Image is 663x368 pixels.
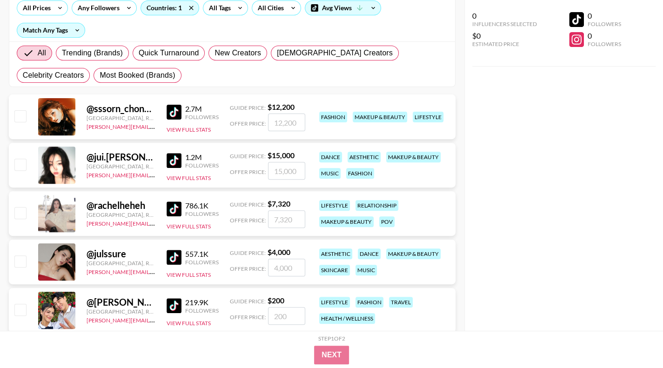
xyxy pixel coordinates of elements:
span: Offer Price: [230,265,266,272]
div: Followers [185,307,219,314]
div: skincare [319,265,350,275]
input: 12,200 [268,114,305,131]
div: @ rachelheheh [87,200,155,211]
div: 1.2M [185,153,219,162]
a: [PERSON_NAME][EMAIL_ADDRESS][DOMAIN_NAME] [87,218,224,227]
strong: $ 7,320 [268,199,290,208]
div: Followers [588,40,621,47]
span: Quick Turnaround [139,47,199,59]
a: [PERSON_NAME][EMAIL_ADDRESS][DOMAIN_NAME] [87,121,224,130]
div: aesthetic [319,248,352,259]
div: @ sssorn_chonnasorn [87,103,155,114]
span: Offer Price: [230,217,266,224]
div: [GEOGRAPHIC_DATA], Republic of [87,260,155,267]
div: fashion [355,297,383,308]
div: music [319,168,341,179]
img: TikTok [167,298,181,313]
span: [DEMOGRAPHIC_DATA] Creators [277,47,393,59]
span: Trending (Brands) [62,47,123,59]
div: dance [319,152,342,162]
input: 200 [268,307,305,325]
div: makeup & beauty [353,112,407,122]
span: Guide Price: [230,249,266,256]
div: Countries: 1 [141,1,199,15]
span: All [38,47,46,59]
div: lifestyle [413,112,443,122]
div: Influencers Selected [472,20,537,27]
div: 2.7M [185,104,219,114]
div: Followers [185,162,219,169]
a: [PERSON_NAME][EMAIL_ADDRESS][PERSON_NAME][DOMAIN_NAME] [87,170,268,179]
div: relationship [355,200,398,211]
div: All Prices [17,1,53,15]
div: 786.1K [185,201,219,210]
div: Followers [185,210,219,217]
div: Estimated Price [472,40,537,47]
div: Match Any Tags [17,23,85,37]
div: Followers [588,20,621,27]
div: pov [379,216,395,227]
span: Guide Price: [230,298,266,305]
img: TikTok [167,250,181,265]
input: 15,000 [268,162,305,180]
button: View Full Stats [167,271,211,278]
img: TikTok [167,105,181,120]
iframe: Drift Widget Chat Controller [616,321,652,357]
strong: $ 200 [268,296,284,305]
div: aesthetic [348,152,381,162]
button: View Full Stats [167,126,211,133]
div: 0 [588,31,621,40]
div: $0 [472,31,537,40]
div: [GEOGRAPHIC_DATA], Republic of [87,114,155,121]
span: Celebrity Creators [23,70,84,81]
a: [PERSON_NAME][EMAIL_ADDRESS][PERSON_NAME][DOMAIN_NAME] [87,315,268,324]
div: 219.9K [185,298,219,307]
button: View Full Stats [167,320,211,327]
div: All Cities [252,1,286,15]
div: dance [358,248,381,259]
span: Offer Price: [230,120,266,127]
strong: $ 12,200 [268,102,295,111]
div: @ jui.[PERSON_NAME] [87,151,155,163]
div: Followers [185,259,219,266]
div: [GEOGRAPHIC_DATA], Republic of [87,211,155,218]
div: travel [389,297,413,308]
div: @ [PERSON_NAME].and.[PERSON_NAME] [87,296,155,308]
div: makeup & beauty [386,152,441,162]
input: 7,320 [268,210,305,228]
div: @ julssure [87,248,155,260]
div: [GEOGRAPHIC_DATA], Republic of [87,163,155,170]
strong: $ 4,000 [268,248,290,256]
span: Offer Price: [230,314,266,321]
div: makeup & beauty [319,216,374,227]
input: 4,000 [268,259,305,276]
div: Followers [185,114,219,120]
span: New Creators [214,47,261,59]
img: TikTok [167,201,181,216]
span: Guide Price: [230,201,266,208]
button: View Full Stats [167,223,211,230]
div: makeup & beauty [386,248,441,259]
span: Guide Price: [230,153,266,160]
button: Next [314,346,349,364]
div: Avg Views [305,1,381,15]
div: fashion [346,168,374,179]
div: lifestyle [319,200,350,211]
div: health / wellness [319,313,375,324]
span: Offer Price: [230,168,266,175]
div: 557.1K [185,249,219,259]
div: music [355,265,377,275]
a: [PERSON_NAME][EMAIL_ADDRESS][PERSON_NAME][DOMAIN_NAME] [87,267,268,275]
img: TikTok [167,153,181,168]
button: View Full Stats [167,174,211,181]
div: Step 1 of 2 [318,335,345,342]
div: All Tags [203,1,233,15]
div: 0 [588,11,621,20]
span: Most Booked (Brands) [100,70,175,81]
strong: $ 15,000 [268,151,295,160]
div: fashion [319,112,347,122]
div: [GEOGRAPHIC_DATA], Republic of [87,308,155,315]
div: lifestyle [319,297,350,308]
div: Any Followers [72,1,121,15]
span: Guide Price: [230,104,266,111]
